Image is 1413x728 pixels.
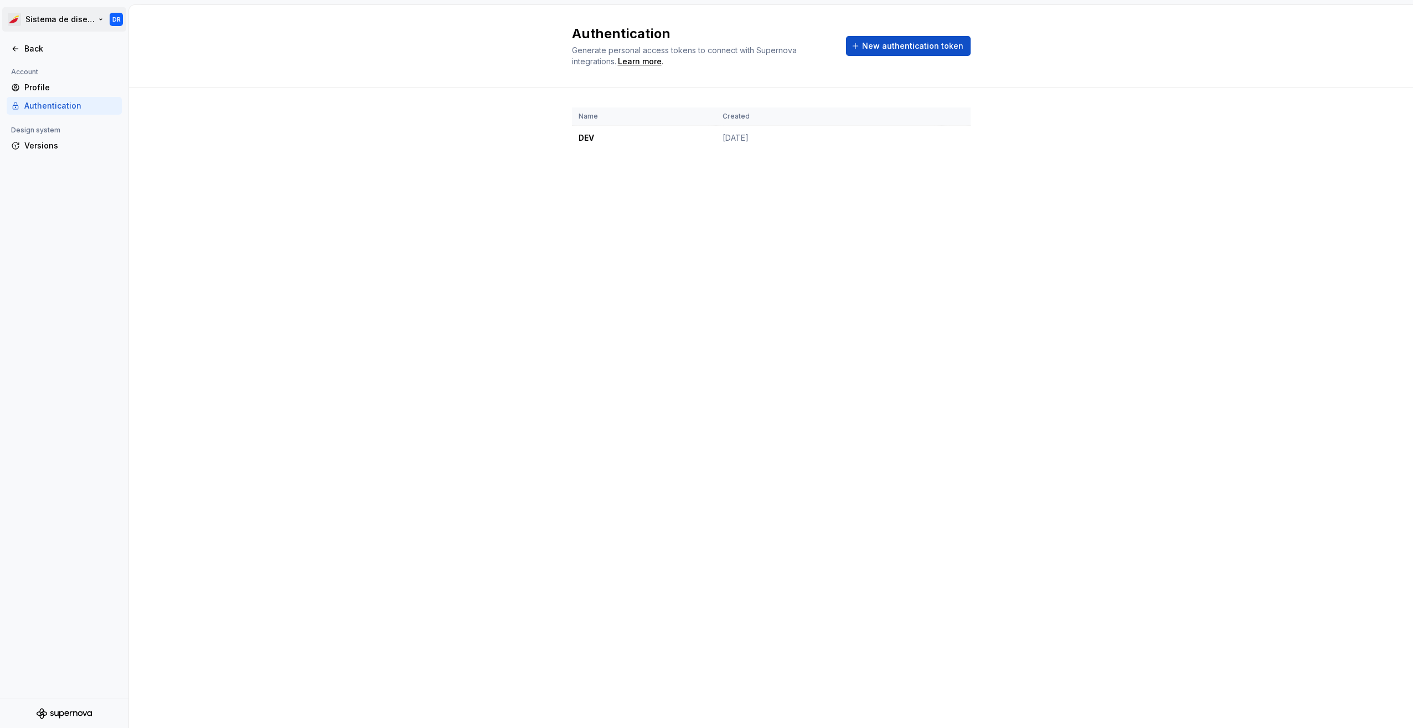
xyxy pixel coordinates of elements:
[572,45,799,66] span: Generate personal access tokens to connect with Supernova integrations.
[2,7,126,32] button: Sistema de diseño IberiaDR
[8,13,21,26] img: 55604660-494d-44a9-beb2-692398e9940a.png
[112,15,121,24] div: DR
[7,124,65,137] div: Design system
[862,40,963,52] span: New authentication token
[7,137,122,155] a: Versions
[716,126,942,151] td: [DATE]
[572,107,716,126] th: Name
[25,14,96,25] div: Sistema de diseño Iberia
[24,82,117,93] div: Profile
[37,708,92,719] svg: Supernova Logo
[7,65,43,79] div: Account
[572,25,833,43] h2: Authentication
[7,97,122,115] a: Authentication
[24,43,117,54] div: Back
[716,107,942,126] th: Created
[7,79,122,96] a: Profile
[24,100,117,111] div: Authentication
[616,58,663,66] span: .
[7,40,122,58] a: Back
[24,140,117,151] div: Versions
[846,36,971,56] button: New authentication token
[572,126,716,151] td: DEV
[618,56,662,67] a: Learn more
